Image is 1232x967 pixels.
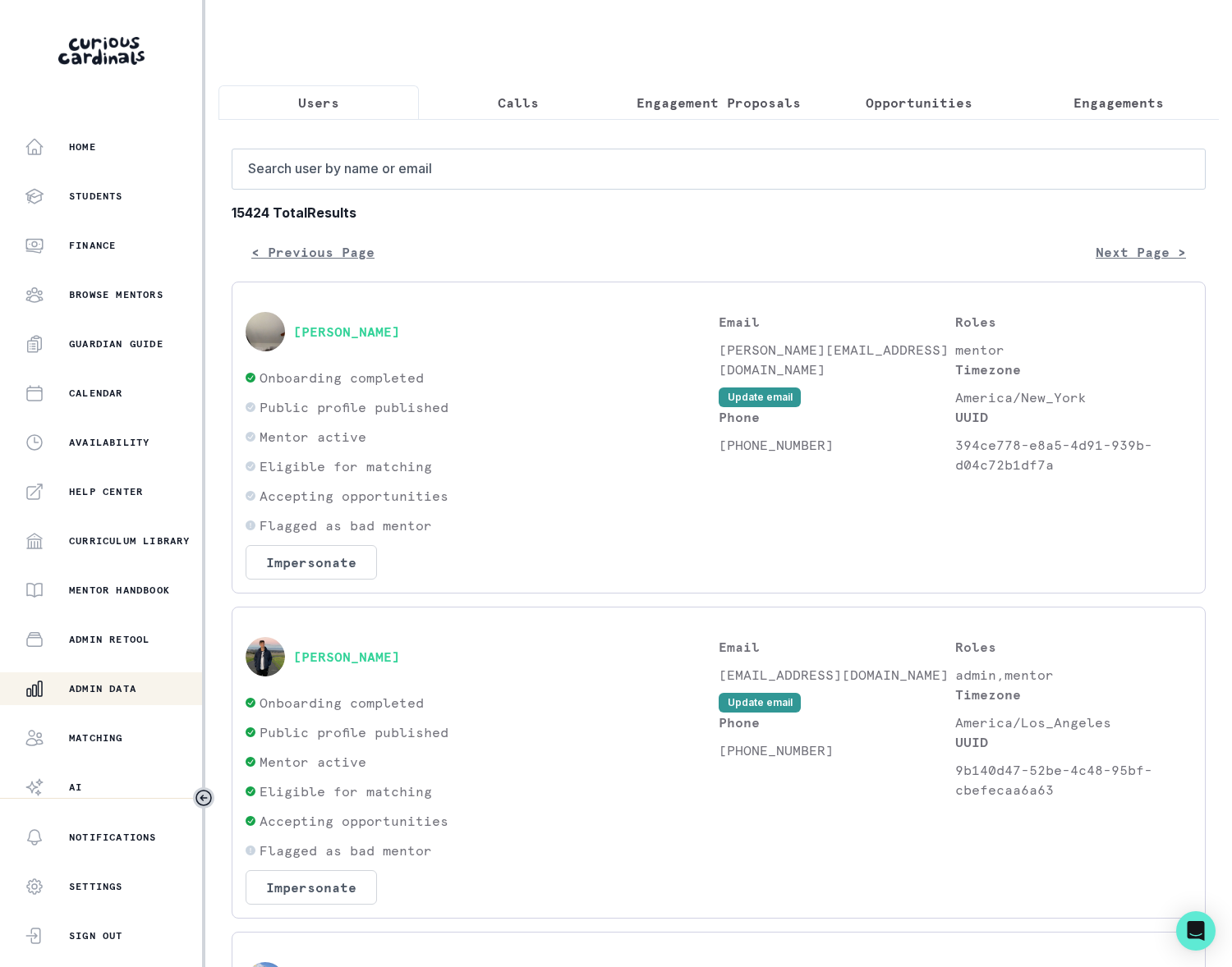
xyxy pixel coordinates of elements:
p: Notifications [69,831,157,844]
button: Toggle sidebar [193,787,214,809]
p: Finance [69,239,116,252]
p: Availability [69,436,149,449]
p: Opportunities [866,93,972,112]
button: Impersonate [246,870,377,905]
p: Onboarding completed [260,368,424,387]
p: Mentor active [260,752,366,772]
button: < Previous Page [232,236,394,268]
p: Phone [719,407,955,427]
p: UUID [955,732,1192,752]
p: Mentor active [260,427,366,447]
p: Users [298,93,339,112]
p: Matching [69,731,123,745]
p: Onboarding completed [260,693,424,713]
b: 15424 Total Results [232,203,1206,222]
p: Calls [498,93,539,112]
p: Public profile published [260,722,448,742]
img: Curious Cardinals Logo [58,37,145,65]
p: Accepting opportunities [260,811,448,831]
p: Eligible for matching [260,456,432,476]
p: Timezone [955,685,1192,704]
button: [PERSON_NAME] [293,323,400,340]
p: [PHONE_NUMBER] [719,435,955,455]
p: Engagement Proposals [637,93,801,112]
p: Roles [955,637,1192,657]
button: Update email [719,693,801,713]
p: [EMAIL_ADDRESS][DOMAIN_NAME] [719,665,955,685]
p: AI [69,781,82,794]
p: [PHONE_NUMBER] [719,740,955,760]
button: Impersonate [246,545,377,580]
p: Public profile published [260,397,448,417]
p: Flagged as bad mentor [260,841,432,860]
p: Accepting opportunities [260,486,448,506]
p: Phone [719,713,955,732]
button: Update email [719,387,801,407]
p: Email [719,637,955,657]
p: mentor [955,340,1192,360]
p: 9b140d47-52be-4c48-95bf-cbefecaa6a63 [955,760,1192,800]
p: admin,mentor [955,665,1192,685]
p: Browse Mentors [69,288,163,301]
p: Guardian Guide [69,337,163,351]
p: Eligible for matching [260,781,432,801]
p: Help Center [69,485,143,498]
p: 394ce778-e8a5-4d91-939b-d04c72b1df7a [955,435,1192,474]
p: UUID [955,407,1192,427]
p: Flagged as bad mentor [260,516,432,535]
p: [PERSON_NAME][EMAIL_ADDRESS][DOMAIN_NAME] [719,340,955,379]
p: America/Los_Angeles [955,713,1192,732]
p: Students [69,190,123,203]
p: Mentor Handbook [69,584,170,597]
p: Home [69,140,96,154]
p: Timezone [955,360,1192,379]
p: Roles [955,312,1192,332]
p: Admin Retool [69,633,149,646]
div: Open Intercom Messenger [1176,911,1216,951]
p: Settings [69,880,123,893]
p: Calendar [69,387,123,400]
p: America/New_York [955,387,1192,407]
p: Admin Data [69,682,136,695]
p: Curriculum Library [69,534,191,548]
p: Sign Out [69,929,123,942]
p: Email [719,312,955,332]
button: [PERSON_NAME] [293,648,400,665]
button: Next Page > [1076,236,1206,268]
p: Engagements [1073,93,1164,112]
